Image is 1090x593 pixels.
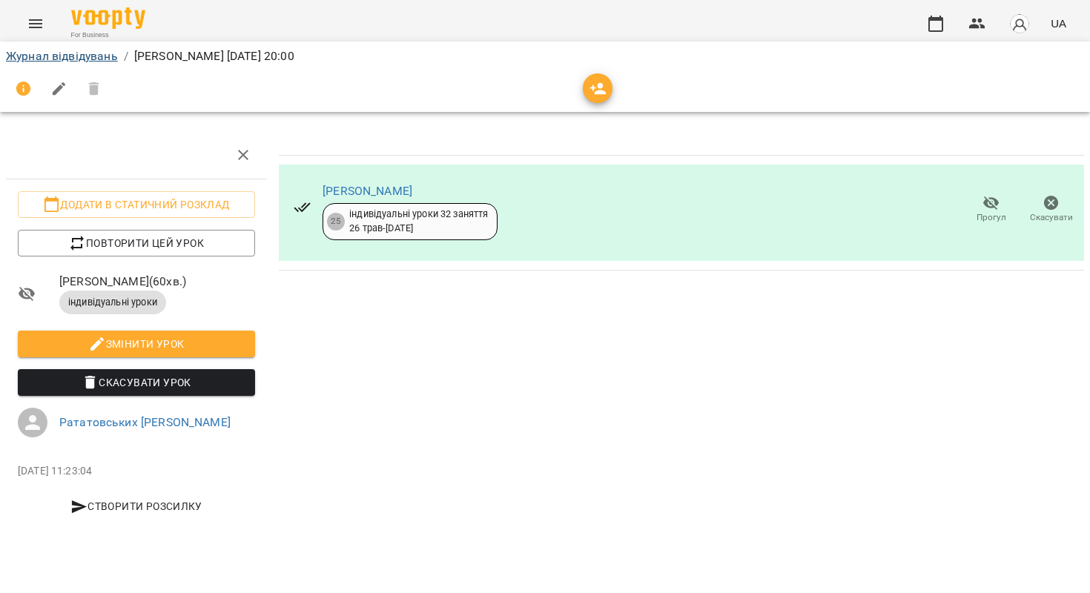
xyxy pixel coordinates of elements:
[323,184,412,198] a: [PERSON_NAME]
[349,208,488,235] div: індивідуальні уроки 32 заняття 26 трав - [DATE]
[977,211,1006,224] span: Прогул
[1030,211,1073,224] span: Скасувати
[30,196,243,213] span: Додати в статичний розклад
[6,49,118,63] a: Журнал відвідувань
[134,47,294,65] p: [PERSON_NAME] [DATE] 20:00
[18,191,255,218] button: Додати в статичний розклад
[1009,13,1030,34] img: avatar_s.png
[124,47,128,65] li: /
[18,464,255,479] p: [DATE] 11:23:04
[71,7,145,29] img: Voopty Logo
[71,30,145,40] span: For Business
[30,335,243,353] span: Змінити урок
[1051,16,1066,31] span: UA
[30,374,243,391] span: Скасувати Урок
[1045,10,1072,37] button: UA
[18,493,255,520] button: Створити розсилку
[961,189,1021,231] button: Прогул
[59,296,166,309] span: індивідуальні уроки
[1021,189,1081,231] button: Скасувати
[18,331,255,357] button: Змінити урок
[24,497,249,515] span: Створити розсилку
[18,230,255,256] button: Повторити цей урок
[327,213,345,231] div: 25
[18,369,255,396] button: Скасувати Урок
[6,47,1084,65] nav: breadcrumb
[59,273,255,291] span: [PERSON_NAME] ( 60 хв. )
[59,415,231,429] a: Рататовських [PERSON_NAME]
[18,6,53,42] button: Menu
[30,234,243,252] span: Повторити цей урок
